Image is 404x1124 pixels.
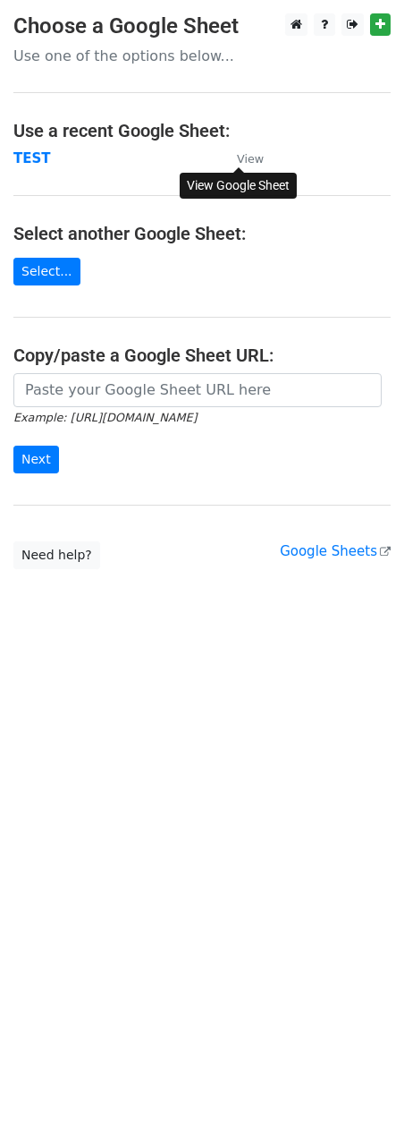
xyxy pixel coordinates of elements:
a: TEST [13,150,51,166]
a: Google Sheets [280,543,391,559]
p: Use one of the options below... [13,47,391,65]
a: View [219,150,264,166]
div: View Google Sheet [180,173,297,199]
h4: Use a recent Google Sheet: [13,120,391,141]
small: Example: [URL][DOMAIN_NAME] [13,411,197,424]
h3: Choose a Google Sheet [13,13,391,39]
input: Paste your Google Sheet URL here [13,373,382,407]
h4: Select another Google Sheet: [13,223,391,244]
input: Next [13,446,59,473]
small: View [237,152,264,166]
a: Need help? [13,541,100,569]
a: Select... [13,258,80,285]
h4: Copy/paste a Google Sheet URL: [13,345,391,366]
iframe: Chat Widget [315,1038,404,1124]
